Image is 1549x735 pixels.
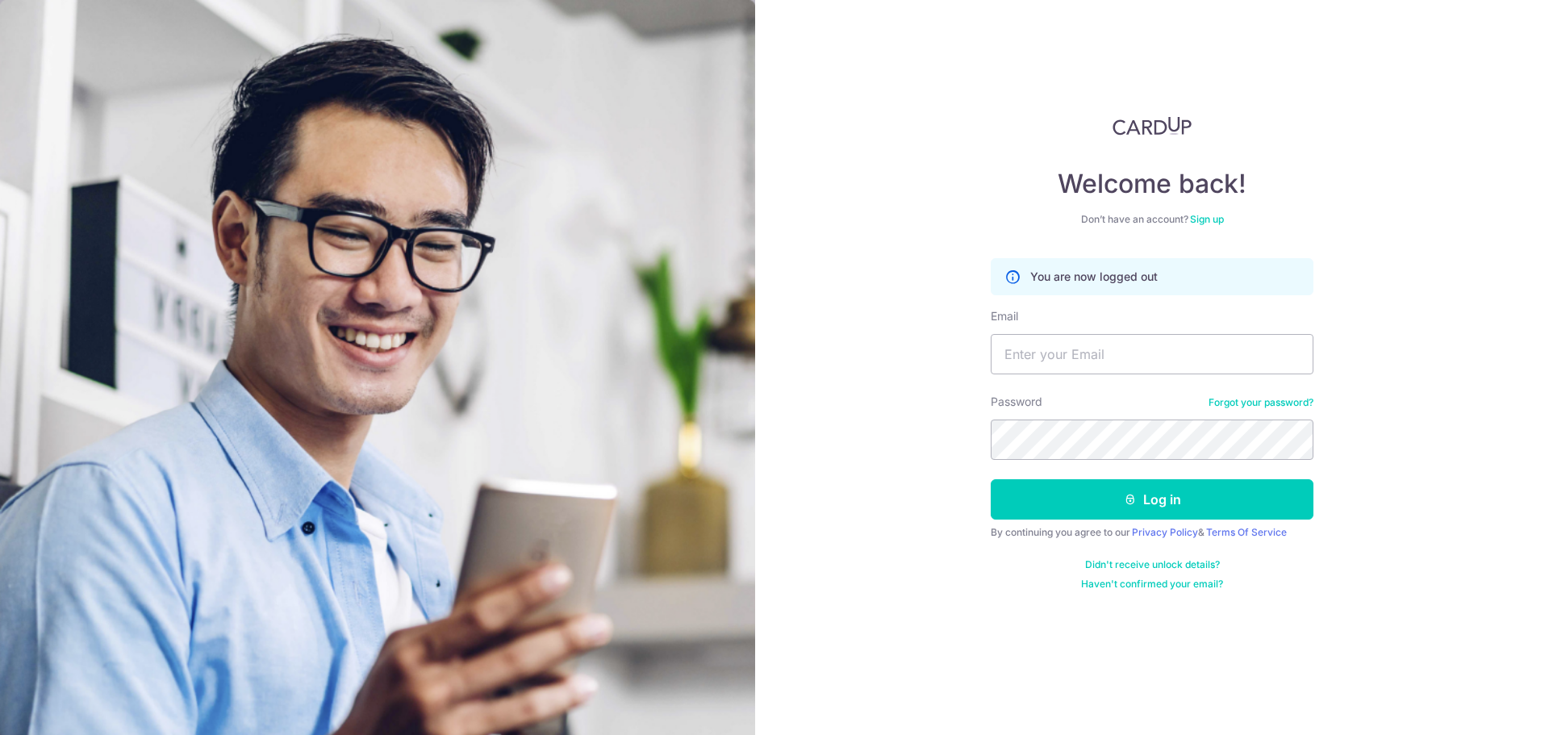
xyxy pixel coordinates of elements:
[991,334,1313,374] input: Enter your Email
[991,479,1313,520] button: Log in
[991,213,1313,226] div: Don’t have an account?
[991,394,1042,410] label: Password
[1209,396,1313,409] a: Forgot your password?
[1085,558,1220,571] a: Didn't receive unlock details?
[1206,526,1287,538] a: Terms Of Service
[991,308,1018,324] label: Email
[1081,578,1223,591] a: Haven't confirmed your email?
[1030,269,1158,285] p: You are now logged out
[1132,526,1198,538] a: Privacy Policy
[1190,213,1224,225] a: Sign up
[991,526,1313,539] div: By continuing you agree to our &
[991,168,1313,200] h4: Welcome back!
[1113,116,1192,136] img: CardUp Logo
